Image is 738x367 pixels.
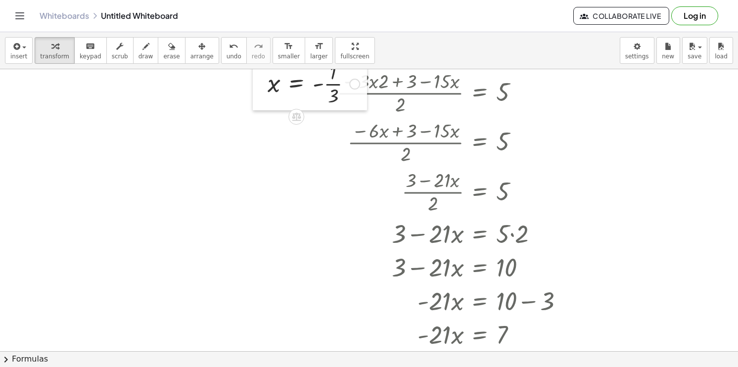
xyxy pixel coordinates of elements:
span: fullscreen [340,53,369,60]
span: arrange [190,53,214,60]
span: settings [625,53,649,60]
span: larger [310,53,327,60]
span: scrub [112,53,128,60]
span: redo [252,53,265,60]
button: scrub [106,37,134,64]
button: format_sizelarger [305,37,333,64]
button: erase [158,37,185,64]
button: format_sizesmaller [273,37,305,64]
span: keypad [80,53,101,60]
button: Log in [671,6,718,25]
span: transform [40,53,69,60]
span: load [715,53,728,60]
span: insert [10,53,27,60]
button: save [682,37,707,64]
i: undo [229,41,238,52]
span: smaller [278,53,300,60]
a: Whiteboards [40,11,89,21]
button: redoredo [246,37,271,64]
button: Collaborate Live [573,7,669,25]
i: redo [254,41,263,52]
span: undo [227,53,241,60]
button: settings [620,37,654,64]
span: new [662,53,674,60]
button: load [709,37,733,64]
button: arrange [185,37,219,64]
i: keyboard [86,41,95,52]
button: Toggle navigation [12,8,28,24]
button: insert [5,37,33,64]
button: undoundo [221,37,247,64]
div: Apply the same math to both sides of the equation [288,109,304,125]
button: draw [133,37,159,64]
button: transform [35,37,75,64]
span: Collaborate Live [582,11,661,20]
span: save [688,53,701,60]
button: keyboardkeypad [74,37,107,64]
span: draw [138,53,153,60]
span: erase [163,53,180,60]
i: format_size [314,41,323,52]
i: format_size [284,41,293,52]
button: fullscreen [335,37,374,64]
button: new [656,37,680,64]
